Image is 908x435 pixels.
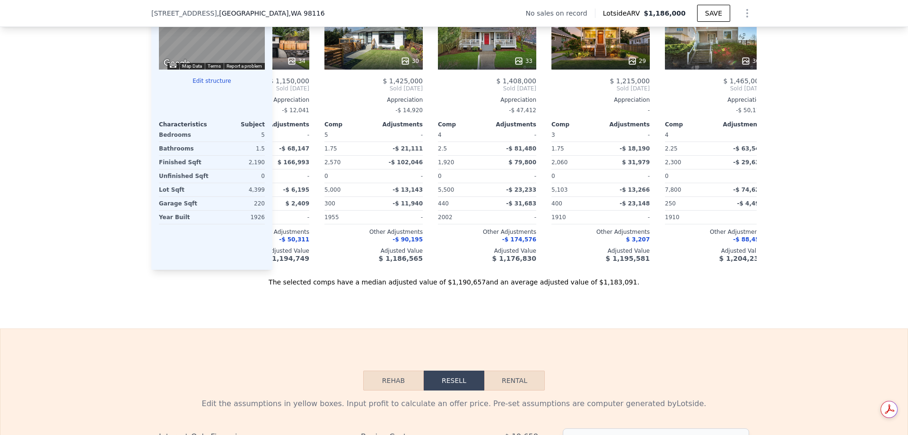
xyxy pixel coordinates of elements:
button: SAVE [697,5,730,22]
div: Adjustments [714,121,763,128]
div: - [602,211,650,224]
div: Street View [159,1,265,70]
span: 1,920 [438,159,454,166]
div: - [489,128,536,142]
div: - [551,104,650,117]
span: -$ 23,233 [506,186,536,193]
div: Adjusted Value [324,247,423,255]
div: 1926 [214,211,265,224]
span: 0 [324,173,328,179]
span: , WA 98116 [288,9,324,17]
span: , [GEOGRAPHIC_DATA] [217,9,325,18]
span: -$ 12,041 [282,107,309,114]
div: - [262,211,309,224]
div: 29 [628,56,646,66]
div: Other Adjustments [665,228,763,236]
span: -$ 21,111 [393,145,423,152]
div: Other Adjustments [551,228,650,236]
span: 2,570 [324,159,340,166]
div: Comp [324,121,374,128]
span: $ 166,993 [278,159,309,166]
span: $ 1,176,830 [492,255,536,262]
span: Sold [DATE] [251,85,309,92]
img: Google [161,57,192,70]
span: 0 [665,173,669,179]
div: 1910 [665,211,712,224]
span: -$ 6,195 [283,186,309,193]
div: - [489,211,536,224]
a: Report a problem [227,63,262,69]
span: 5,500 [438,186,454,193]
span: -$ 68,147 [279,145,309,152]
span: -$ 13,266 [620,186,650,193]
span: -$ 90,195 [393,236,423,243]
button: Resell [424,371,484,391]
div: - [602,128,650,142]
span: -$ 13,143 [393,186,423,193]
span: -$ 50,311 [279,236,309,243]
span: $ 1,204,238 [719,255,763,262]
span: 5,103 [551,186,567,193]
div: Other Adjustments [324,228,423,236]
div: - [262,169,309,183]
div: Garage Sqft [159,197,210,210]
div: - [716,128,763,142]
span: 5,000 [324,186,340,193]
span: $ 1,194,749 [265,255,309,262]
div: - [602,169,650,183]
span: 3 [551,132,555,138]
div: Appreciation [324,96,423,104]
span: -$ 174,576 [502,236,536,243]
div: Subject [212,121,265,128]
div: 34 [287,56,306,66]
span: $ 1,150,000 [269,77,309,85]
span: -$ 4,493 [737,200,763,207]
div: - [375,128,423,142]
div: Adjusted Value [551,247,650,255]
div: 2002 [438,211,485,224]
span: 4 [665,132,669,138]
span: -$ 14,920 [395,107,423,114]
div: - [375,211,423,224]
span: $ 31,979 [622,159,650,166]
span: 4 [438,132,442,138]
div: Adjusted Value [665,247,763,255]
div: Adjustments [374,121,423,128]
span: -$ 11,940 [393,200,423,207]
span: -$ 47,412 [509,107,536,114]
div: Comp [438,121,487,128]
span: $ 1,186,565 [379,255,423,262]
div: 4,399 [214,183,265,196]
div: Appreciation [551,96,650,104]
div: Finished Sqft [159,156,210,169]
span: -$ 29,639 [733,159,763,166]
button: Rehab [363,371,424,391]
div: 30 [401,56,419,66]
span: -$ 50,171 [736,107,763,114]
div: Characteristics [159,121,212,128]
div: No sales on record [526,9,595,18]
span: 2,300 [665,159,681,166]
div: The selected comps have a median adjusted value of $1,190,657 and an average adjusted value of $1... [151,270,757,287]
span: $ 1,425,000 [383,77,423,85]
div: Other Adjustments [438,228,536,236]
button: Edit structure [159,77,265,85]
span: -$ 88,458 [733,236,763,243]
div: 1.75 [324,142,372,155]
div: - [375,169,423,183]
span: Sold [DATE] [665,85,763,92]
span: 2,060 [551,159,567,166]
a: Terms (opens in new tab) [208,63,221,69]
div: 33 [514,56,533,66]
span: Lotside ARV [603,9,644,18]
div: Adjustments [487,121,536,128]
span: Sold [DATE] [324,85,423,92]
div: Adjusted Value [438,247,536,255]
div: 1910 [551,211,599,224]
div: Adjustments [260,121,309,128]
div: Bedrooms [159,128,210,142]
div: 220 [214,197,265,210]
span: $ 1,408,000 [496,77,536,85]
span: $ 3,207 [626,236,650,243]
span: [STREET_ADDRESS] [151,9,217,18]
